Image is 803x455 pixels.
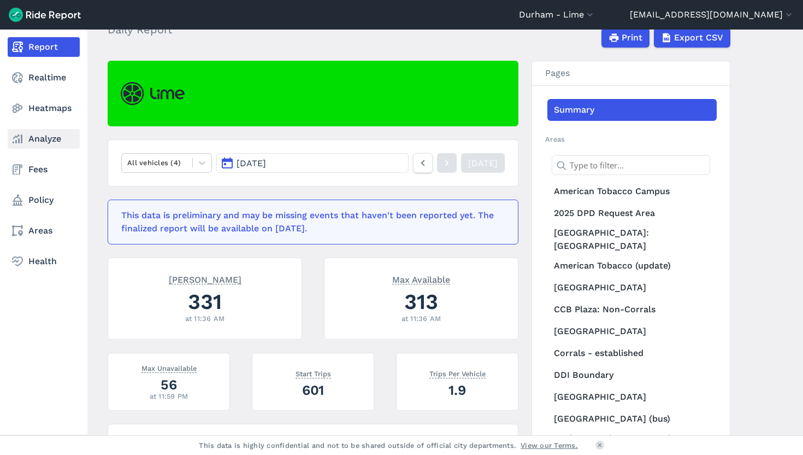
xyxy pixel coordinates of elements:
div: 601 [265,381,361,400]
a: DDI Boundary [547,364,717,386]
a: Report [8,37,80,57]
a: [GEOGRAPHIC_DATA] [547,320,717,342]
div: at 11:59 PM [121,391,216,401]
a: [GEOGRAPHIC_DATA] [547,386,717,408]
div: 313 [338,287,505,317]
div: 331 [121,287,288,317]
div: 1.9 [410,381,505,400]
span: Max Available [392,273,450,284]
a: Analyze [8,129,80,149]
div: 56 [121,375,216,394]
a: Health [8,252,80,271]
div: at 11:36 AM [121,313,288,324]
div: This data is preliminary and may be missing events that haven't been reported yet. The finalized ... [121,209,498,235]
a: Policy [8,190,80,210]
span: Export CSV [674,31,723,44]
img: Lime [121,82,185,105]
a: [DATE] [461,153,505,173]
span: Start Trips [296,367,331,378]
a: CCB Plaza: Non-Corrals [547,299,717,320]
a: Realtime [8,68,80,87]
a: American Tobacco (update) [547,255,717,277]
a: [GEOGRAPHIC_DATA] (bus) [547,408,717,430]
span: Print [622,31,642,44]
a: American Tobacco Campus [547,180,717,202]
button: Export CSV [654,28,730,48]
button: Durham - Lime [519,8,595,21]
a: Fees [8,160,80,179]
h2: Areas [545,134,717,144]
div: at 11:36 AM [338,313,505,324]
button: [EMAIL_ADDRESS][DOMAIN_NAME] [630,8,794,21]
a: Summary [547,99,717,121]
button: Print [601,28,650,48]
a: [GEOGRAPHIC_DATA]: [GEOGRAPHIC_DATA] [547,224,717,255]
span: [PERSON_NAME] [169,273,241,284]
a: 2025 DPD Request Area [547,202,717,224]
img: Ride Report [9,8,81,22]
span: Trips Per Vehicle [429,367,486,378]
a: View our Terms. [521,440,578,451]
span: [DATE] [237,158,266,168]
a: Corrals - established [547,342,717,364]
h3: Pages [532,61,730,86]
button: [DATE] [216,153,409,173]
span: Max Unavailable [141,362,197,373]
a: [GEOGRAPHIC_DATA] [547,277,717,299]
a: Areas [8,221,80,241]
h3: Metrics By Area of Interest [108,424,518,455]
h2: Daily Report [108,21,179,38]
input: Type to filter... [552,155,710,175]
a: Heatmaps [8,98,80,118]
